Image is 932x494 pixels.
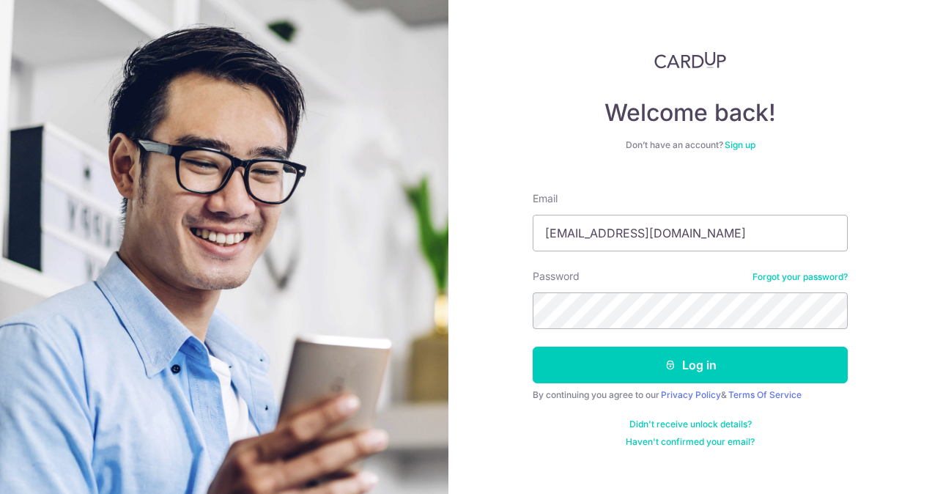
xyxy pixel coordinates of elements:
[533,347,848,383] button: Log in
[752,271,848,283] a: Forgot your password?
[533,269,580,284] label: Password
[725,139,755,150] a: Sign up
[626,436,755,448] a: Haven't confirmed your email?
[533,191,558,206] label: Email
[728,389,802,400] a: Terms Of Service
[533,139,848,151] div: Don’t have an account?
[654,51,726,69] img: CardUp Logo
[533,215,848,251] input: Enter your Email
[533,389,848,401] div: By continuing you agree to our &
[629,419,752,430] a: Didn't receive unlock details?
[533,98,848,128] h4: Welcome back!
[661,389,721,400] a: Privacy Policy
